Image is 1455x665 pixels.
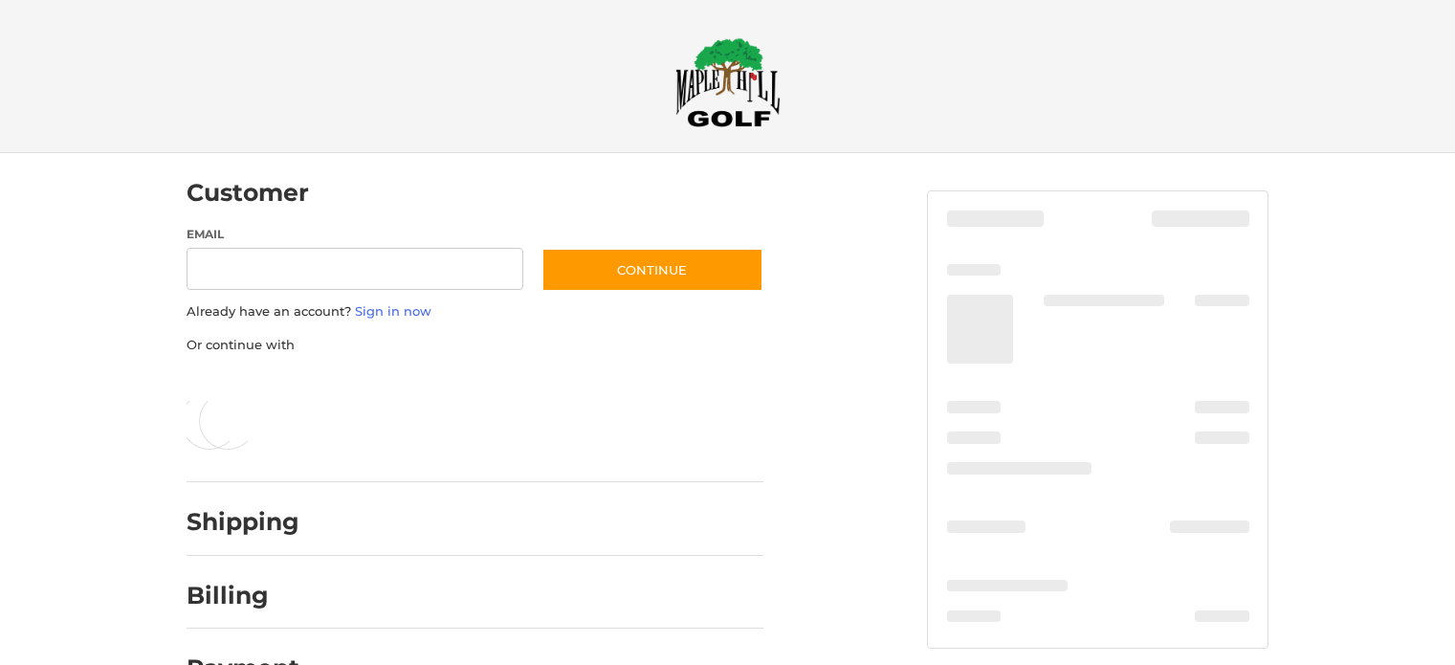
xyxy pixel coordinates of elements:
a: Sign in now [355,303,431,319]
img: Maple Hill Golf [675,37,781,127]
p: Or continue with [187,336,763,355]
button: Continue [541,248,763,292]
p: Already have an account? [187,302,763,321]
h2: Shipping [187,507,299,537]
label: Email [187,226,523,243]
h2: Billing [187,581,298,610]
h2: Customer [187,178,309,208]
